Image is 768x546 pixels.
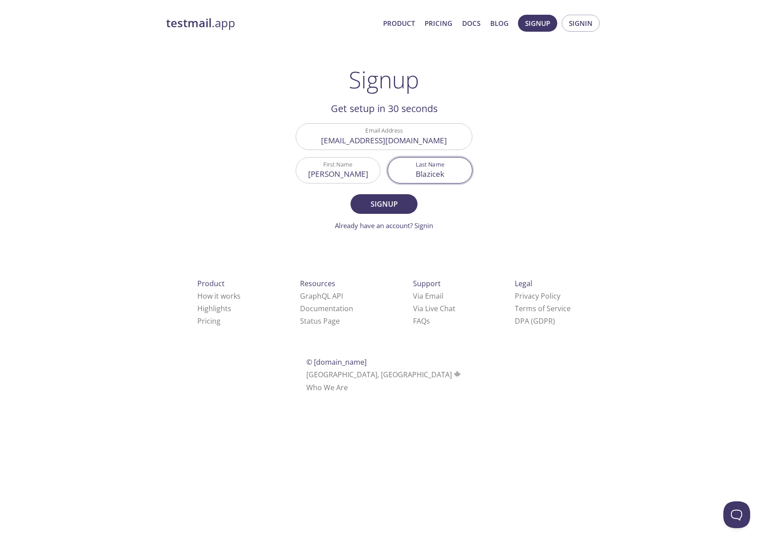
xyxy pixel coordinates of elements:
a: testmail.app [166,16,376,31]
a: Pricing [197,316,221,326]
a: Already have an account? Signin [335,221,433,230]
span: Resources [300,279,335,288]
strong: testmail [166,15,212,31]
a: Via Email [413,291,443,301]
h2: Get setup in 30 seconds [296,101,472,116]
span: Signin [569,17,593,29]
span: Signup [360,198,408,210]
span: Product [197,279,225,288]
span: © [DOMAIN_NAME] [306,357,367,367]
a: DPA (GDPR) [515,316,555,326]
a: Product [383,17,415,29]
span: Signup [525,17,550,29]
iframe: Help Scout Beacon - Open [723,501,750,528]
a: Blog [490,17,509,29]
a: GraphQL API [300,291,343,301]
span: Legal [515,279,532,288]
a: Privacy Policy [515,291,560,301]
a: Documentation [300,304,353,313]
a: Docs [462,17,480,29]
span: s [426,316,430,326]
button: Signup [518,15,557,32]
a: Pricing [425,17,452,29]
button: Signup [351,194,417,214]
a: Terms of Service [515,304,571,313]
span: [GEOGRAPHIC_DATA], [GEOGRAPHIC_DATA] [306,370,462,379]
a: FAQ [413,316,430,326]
a: Highlights [197,304,231,313]
a: Who We Are [306,383,348,392]
span: Support [413,279,441,288]
h1: Signup [349,66,419,93]
a: Status Page [300,316,340,326]
button: Signin [562,15,600,32]
a: How it works [197,291,241,301]
a: Via Live Chat [413,304,455,313]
